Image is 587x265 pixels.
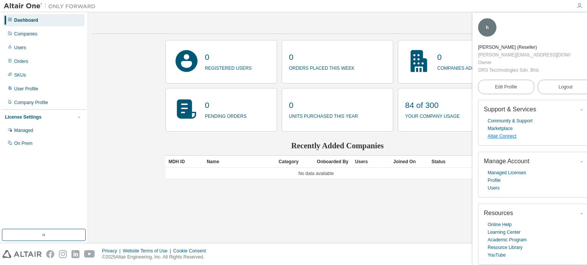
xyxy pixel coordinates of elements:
div: Owner [478,59,571,66]
div: Website Terms of Use [123,248,173,254]
a: Edit Profile [478,80,534,94]
div: Users [14,45,26,51]
a: Community & Support [488,117,532,125]
div: Onboarded By [317,156,349,168]
div: User Profile [14,86,38,92]
p: registered users [205,63,252,72]
div: Dashboard [14,17,38,23]
div: MDH ID [169,156,201,168]
p: 0 [205,100,246,111]
div: Name [207,156,272,168]
p: your company usage [405,111,460,120]
span: h [486,25,488,30]
p: 84 of 300 [405,100,460,111]
div: Cookie Consent [173,248,210,254]
a: YouTube [488,251,506,259]
p: 0 [437,51,482,63]
p: units purchased this year [289,111,358,120]
span: Support & Services [484,106,536,112]
img: linkedin.svg [71,250,79,258]
p: 0 [289,100,358,111]
img: altair_logo.svg [2,250,42,258]
a: Managed Licenses [488,169,526,177]
a: Online Help [488,221,512,228]
a: Altair Connect [488,132,516,140]
img: facebook.svg [46,250,54,258]
a: Learning Center [488,228,521,236]
h2: Recently Added Companies [165,141,509,151]
span: Logout [558,83,572,91]
div: On Prem [14,140,32,146]
div: hafizal hamdan (Reseller) [478,43,571,51]
div: Company Profile [14,100,48,106]
div: License Settings [5,114,41,120]
img: Altair One [4,2,99,10]
div: SKUs [14,72,26,78]
div: Users [355,156,387,168]
a: Marketplace [488,125,512,132]
div: Privacy [102,248,123,254]
p: pending orders [205,111,246,120]
div: Category [279,156,311,168]
span: Manage Account [484,158,529,164]
p: 0 [289,51,355,63]
div: Managed [14,127,33,133]
div: ORS Tecchnologies Sdn. Bhd. [478,66,571,74]
div: Joined On [393,156,425,168]
img: instagram.svg [59,250,67,258]
div: [PERSON_NAME][EMAIL_ADDRESS][DOMAIN_NAME] [478,51,571,59]
a: Profile [488,177,501,184]
a: Resource Library [488,244,522,251]
p: companies added [437,63,482,72]
td: No data available [165,168,467,179]
a: Academic Program [488,236,527,244]
span: Edit Profile [495,84,517,90]
div: Orders [14,58,28,64]
p: orders placed this week [289,63,355,72]
span: Resources [484,210,513,216]
div: Companies [14,31,37,37]
a: Users [488,184,499,192]
p: 0 [205,51,252,63]
img: youtube.svg [84,250,95,258]
div: Status [431,156,464,168]
p: © 2025 Altair Engineering, Inc. All Rights Reserved. [102,254,211,260]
